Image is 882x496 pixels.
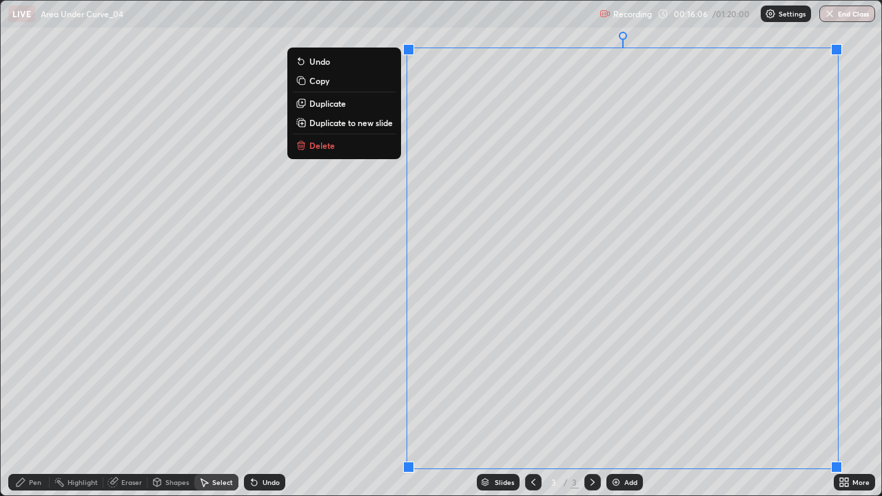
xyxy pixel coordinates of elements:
[571,476,579,488] div: 3
[293,137,396,154] button: Delete
[212,479,233,486] div: Select
[599,8,611,19] img: recording.375f2c34.svg
[824,8,835,19] img: end-class-cross
[263,479,280,486] div: Undo
[624,479,637,486] div: Add
[819,6,875,22] button: End Class
[495,479,514,486] div: Slides
[779,10,806,17] p: Settings
[309,140,335,151] p: Delete
[564,478,568,486] div: /
[309,75,329,86] p: Copy
[611,477,622,488] img: add-slide-button
[41,8,123,19] p: Area Under Curve_04
[29,479,41,486] div: Pen
[293,72,396,89] button: Copy
[293,53,396,70] button: Undo
[765,8,776,19] img: class-settings-icons
[293,95,396,112] button: Duplicate
[68,479,98,486] div: Highlight
[852,479,870,486] div: More
[309,56,330,67] p: Undo
[547,478,561,486] div: 3
[309,98,346,109] p: Duplicate
[12,8,31,19] p: LIVE
[309,117,393,128] p: Duplicate to new slide
[121,479,142,486] div: Eraser
[613,9,652,19] p: Recording
[165,479,189,486] div: Shapes
[293,114,396,131] button: Duplicate to new slide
